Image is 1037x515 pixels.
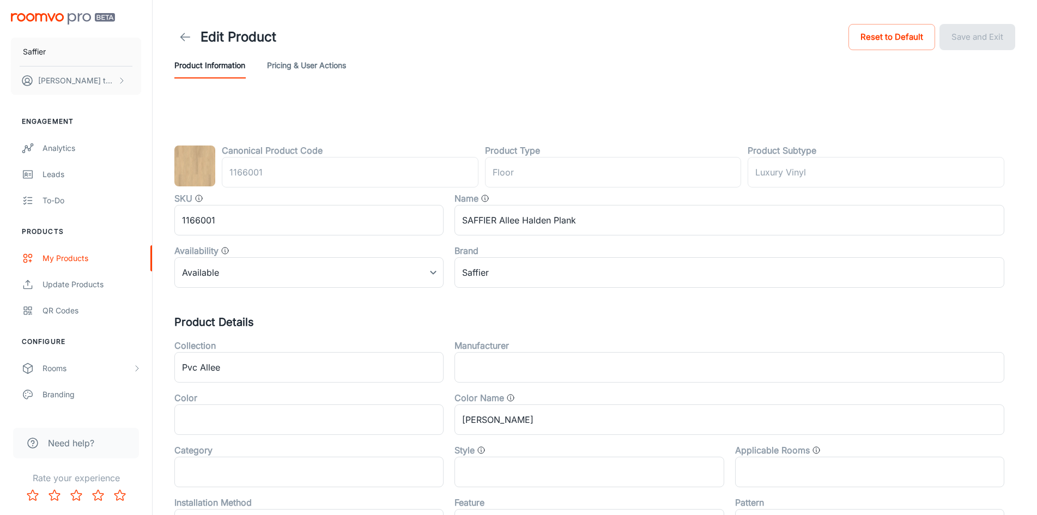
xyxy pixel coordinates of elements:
label: Color Name [454,391,504,404]
label: Pattern [735,496,764,509]
h5: Product Details [174,314,1015,330]
label: Applicable Rooms [735,444,810,457]
button: Rate 3 star [65,484,87,506]
label: SKU [174,192,192,205]
button: [PERSON_NAME] ten Broeke [11,66,141,95]
h1: Edit Product [201,27,276,47]
img: SAFFIER Allee Halden Plank [174,146,215,186]
div: My Products [43,252,141,264]
button: Rate 1 star [22,484,44,506]
svg: SKU for the product [195,194,203,203]
label: Name [454,192,478,205]
label: Style [454,444,475,457]
div: Analytics [43,142,141,154]
label: Category [174,444,213,457]
p: Rate your experience [9,471,143,484]
div: Leads [43,168,141,180]
button: Rate 2 star [44,484,65,506]
svg: Product name [481,194,489,203]
div: Branding [43,389,141,401]
div: To-do [43,195,141,207]
label: Installation Method [174,496,252,509]
svg: Product style, such as "Traditional" or "Minimalist" [477,446,486,455]
button: Product Information [174,52,245,78]
label: Product Type [485,144,540,157]
div: Update Products [43,278,141,290]
span: Need help? [48,437,94,450]
svg: General color categories. i.e Cloud, Eclipse, Gallery Opening [506,393,515,402]
button: Rate 5 star [109,484,131,506]
label: Color [174,391,197,404]
p: [PERSON_NAME] ten Broeke [38,75,115,87]
div: QR Codes [43,305,141,317]
button: Saffier [11,38,141,66]
div: Available [174,257,444,288]
svg: Value that determines whether the product is available, discontinued, or out of stock [221,246,229,255]
label: Product Subtype [748,144,816,157]
label: Feature [454,496,484,509]
label: Brand [454,244,478,257]
div: Texts [43,415,141,427]
img: Roomvo PRO Beta [11,13,115,25]
button: Rate 4 star [87,484,109,506]
label: Manufacturer [454,339,509,352]
div: Rooms [43,362,132,374]
label: Availability [174,244,219,257]
p: Saffier [23,46,46,58]
svg: The type of rooms this product can be applied to [812,446,821,455]
label: Collection [174,339,216,352]
button: Pricing & User Actions [267,52,346,78]
label: Canonical Product Code [222,144,323,157]
button: Reset to Default [848,24,935,50]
